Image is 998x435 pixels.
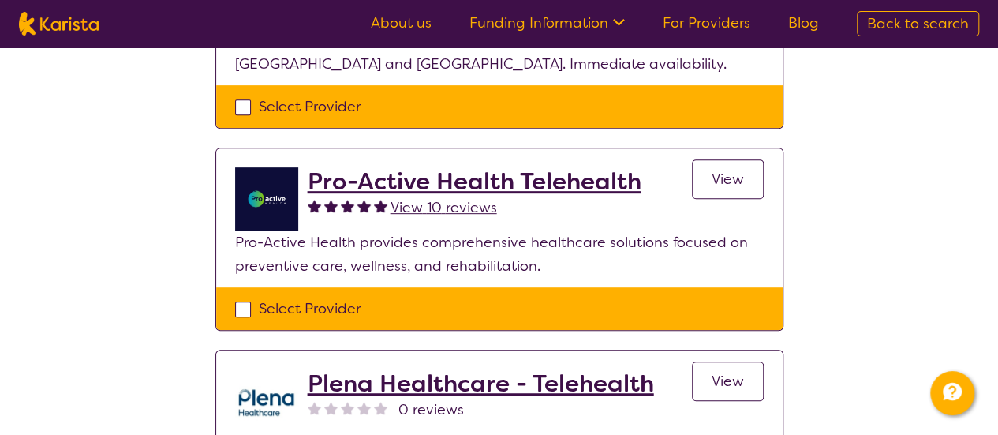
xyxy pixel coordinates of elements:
[235,231,764,278] p: Pro-Active Health provides comprehensive healthcare solutions focused on preventive care, wellnes...
[930,371,974,415] button: Channel Menu
[19,12,99,36] img: Karista logo
[357,199,371,212] img: fullstar
[357,401,371,414] img: nonereviewstar
[712,170,744,189] span: View
[308,369,654,398] a: Plena Healthcare - Telehealth
[308,167,641,196] a: Pro-Active Health Telehealth
[663,13,750,32] a: For Providers
[308,199,321,212] img: fullstar
[324,199,338,212] img: fullstar
[374,199,387,212] img: fullstar
[235,167,298,231] img: ymlb0re46ukcwlkv50cv.png
[341,199,354,212] img: fullstar
[398,398,464,422] span: 0 reviews
[324,401,338,414] img: nonereviewstar
[867,14,969,33] span: Back to search
[712,372,744,391] span: View
[469,13,625,32] a: Funding Information
[692,159,764,199] a: View
[788,13,819,32] a: Blog
[391,196,497,219] a: View 10 reviews
[374,401,387,414] img: nonereviewstar
[391,198,497,217] span: View 10 reviews
[857,11,979,36] a: Back to search
[308,401,321,414] img: nonereviewstar
[371,13,432,32] a: About us
[692,362,764,401] a: View
[341,401,354,414] img: nonereviewstar
[235,369,298,433] img: qwv9egg5taowukv2xnze.png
